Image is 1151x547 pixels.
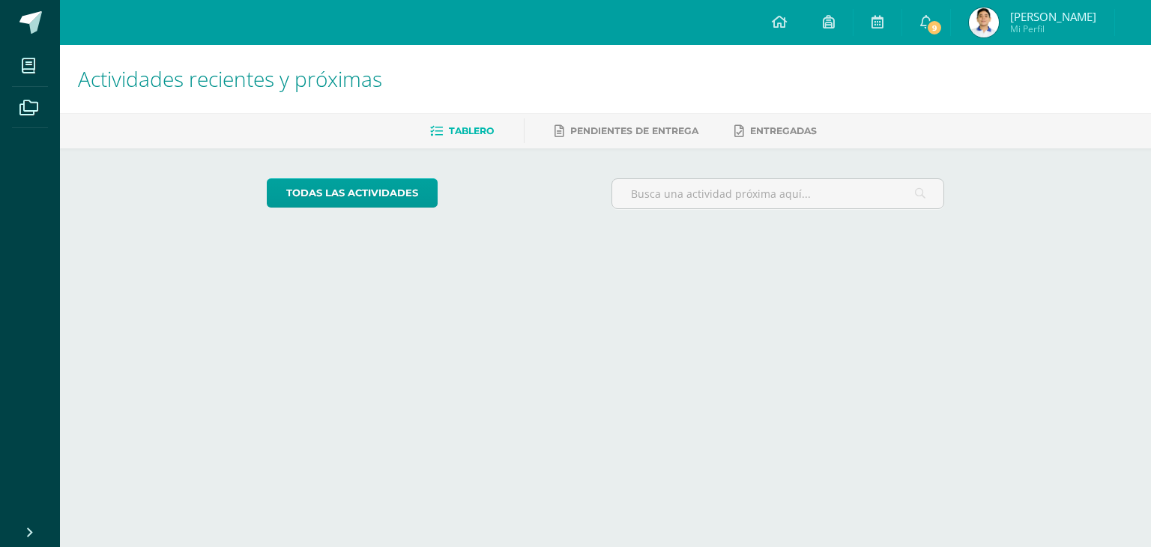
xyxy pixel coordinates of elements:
[267,178,438,208] a: todas las Actividades
[1010,22,1096,35] span: Mi Perfil
[555,119,698,143] a: Pendientes de entrega
[969,7,999,37] img: d721c87aeb30ae18b338802b0a995f48.png
[1010,9,1096,24] span: [PERSON_NAME]
[926,19,943,36] span: 9
[430,119,494,143] a: Tablero
[570,125,698,136] span: Pendientes de entrega
[734,119,817,143] a: Entregadas
[612,179,944,208] input: Busca una actividad próxima aquí...
[449,125,494,136] span: Tablero
[750,125,817,136] span: Entregadas
[78,64,382,93] span: Actividades recientes y próximas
